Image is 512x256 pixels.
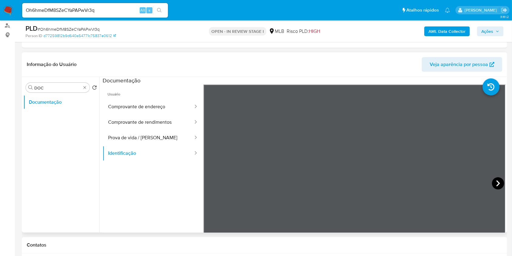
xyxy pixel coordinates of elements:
[27,242,502,248] h1: Contatos
[430,57,488,72] span: Veja aparência por pessoa
[26,23,38,33] b: PLD
[153,6,166,15] button: search-icon
[406,7,439,13] span: Atalhos rápidos
[422,57,502,72] button: Veja aparência por pessoa
[22,6,168,14] input: Pesquise usuários ou casos...
[43,33,116,39] a: d77259812b9d640a54771c75837e0612
[309,28,320,35] span: HIGH
[23,95,99,109] button: Documentação
[27,61,77,67] h1: Informação do Usuário
[287,28,320,35] span: Risco PLD:
[28,85,33,90] button: Procurar
[269,28,284,35] div: MLB
[92,85,97,92] button: Retornar ao pedido padrão
[481,26,493,36] span: Ações
[26,33,42,39] b: Person ID
[424,26,470,36] button: AML Data Collector
[428,26,466,36] b: AML Data Collector
[501,7,507,13] a: Sair
[34,85,81,91] input: Procurar
[140,7,145,13] span: Alt
[209,27,266,36] p: OPEN - IN REVIEW STAGE I
[148,7,150,13] span: s
[500,14,509,19] span: 3.161.2
[38,26,100,32] span: # Oh6hmeDfM8SZeCYaPAPwVr3q
[445,8,450,13] a: Notificações
[82,85,87,90] button: Apagar busca
[477,26,503,36] button: Ações
[465,7,499,13] p: ana.conceicao@mercadolivre.com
